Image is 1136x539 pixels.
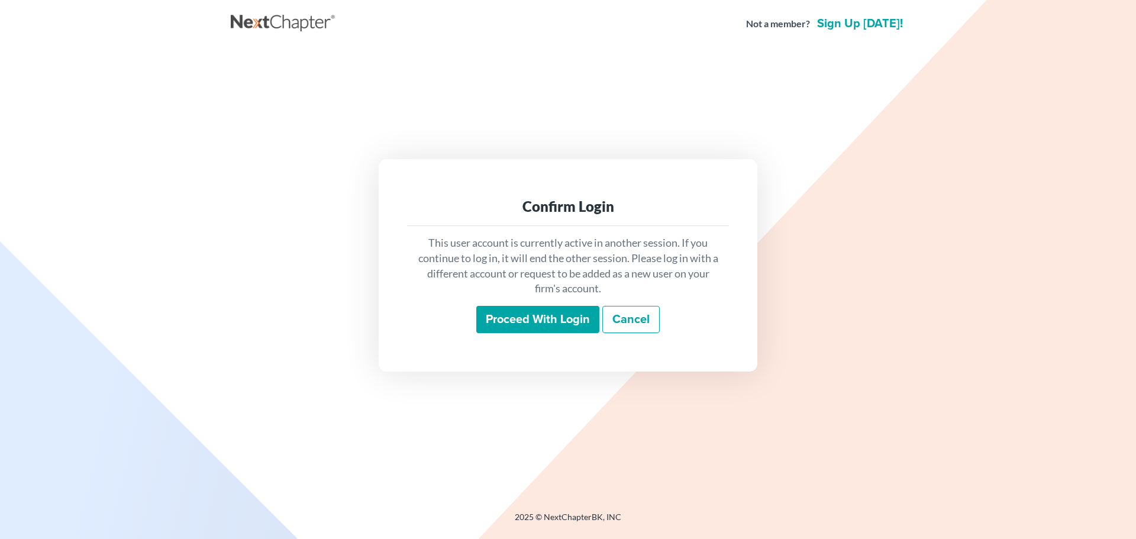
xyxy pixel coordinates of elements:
[231,511,905,532] div: 2025 © NextChapterBK, INC
[746,17,810,31] strong: Not a member?
[476,306,599,333] input: Proceed with login
[417,235,719,296] p: This user account is currently active in another session. If you continue to log in, it will end ...
[815,18,905,30] a: Sign up [DATE]!
[417,197,719,216] div: Confirm Login
[602,306,660,333] a: Cancel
